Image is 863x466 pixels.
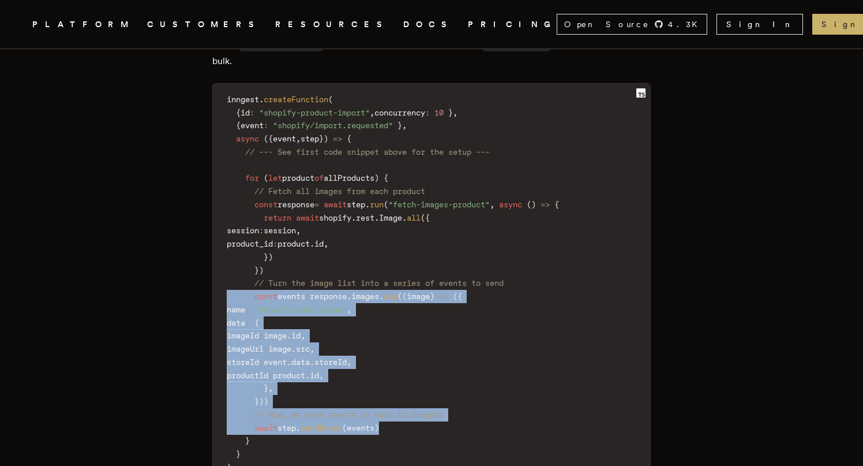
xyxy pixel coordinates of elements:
[403,17,454,32] a: DOCS
[351,213,356,222] span: .
[319,134,324,143] span: }
[254,292,277,301] span: const
[291,344,296,353] span: .
[296,213,319,222] span: await
[453,292,457,301] span: (
[347,305,351,314] span: ,
[397,121,402,130] span: }
[227,331,259,340] span: imageId
[365,200,370,209] span: .
[347,200,365,209] span: step
[351,292,379,301] span: images
[482,39,551,51] code: step.sendEvent()
[277,200,314,209] span: response
[314,239,324,248] span: id
[314,173,324,182] span: of
[374,423,379,433] span: )
[32,17,133,32] button: PLATFORM
[275,17,389,32] button: RESOURCES
[254,200,277,209] span: const
[239,39,323,51] code: "shopify/copy.image"
[291,357,310,367] span: data
[254,187,425,196] span: // Fetch all images from each product
[397,292,402,301] span: (
[264,95,328,104] span: createFunction
[268,344,291,353] span: image
[264,344,268,353] span: :
[296,423,301,433] span: .
[273,239,277,248] span: :
[347,423,374,433] span: events
[259,108,370,117] span: "shopify-product-import"
[259,266,264,275] span: )
[319,213,351,222] span: shopify
[407,213,421,222] span: all
[264,331,287,340] span: image
[254,305,347,314] span: "shopify/copy.image"
[227,318,245,327] span: data
[245,318,250,327] span: :
[324,239,328,248] span: ,
[227,239,273,248] span: product_id
[342,423,347,433] span: (
[245,305,250,314] span: :
[328,95,333,104] span: (
[268,134,273,143] span: {
[301,423,342,433] span: sendEvent
[379,292,384,301] span: .
[227,344,264,353] span: imageUrl
[259,226,264,235] span: :
[287,331,291,340] span: .
[254,423,277,433] span: await
[324,134,328,143] span: )
[457,292,462,301] span: {
[236,134,259,143] span: async
[273,134,296,143] span: event
[402,292,407,301] span: (
[448,108,453,117] span: }
[407,292,430,301] span: image
[347,357,351,367] span: ,
[227,305,245,314] span: name
[227,226,259,235] span: session
[310,292,347,301] span: response
[259,331,264,340] span: :
[147,17,261,32] a: CUSTOMERS
[227,357,259,367] span: storeId
[305,371,310,380] span: .
[241,108,250,117] span: id
[541,200,550,209] span: =>
[273,371,305,380] span: product
[241,121,264,130] span: event
[277,292,305,301] span: events
[333,134,342,143] span: =>
[356,213,374,222] span: rest
[527,200,531,209] span: (
[250,108,254,117] span: :
[310,371,319,380] span: id
[268,173,282,182] span: let
[388,200,490,209] span: "fetch-images-product"
[287,357,291,367] span: .
[301,134,319,143] span: step
[564,18,650,30] span: Open Source
[370,108,374,117] span: ,
[402,213,407,222] span: .
[227,95,259,104] span: inngest
[453,108,457,117] span: ,
[347,134,351,143] span: {
[314,357,347,367] span: storeId
[254,318,259,327] span: {
[273,121,393,130] span: "shopify/import.requested"
[245,173,259,182] span: for
[310,239,314,248] span: .
[268,252,273,262] span: )
[245,436,250,445] span: }
[264,397,268,406] span: )
[264,213,291,222] span: return
[374,213,379,222] span: .
[245,147,490,156] span: // --- See first code snippet above for the setup ---
[384,173,388,182] span: {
